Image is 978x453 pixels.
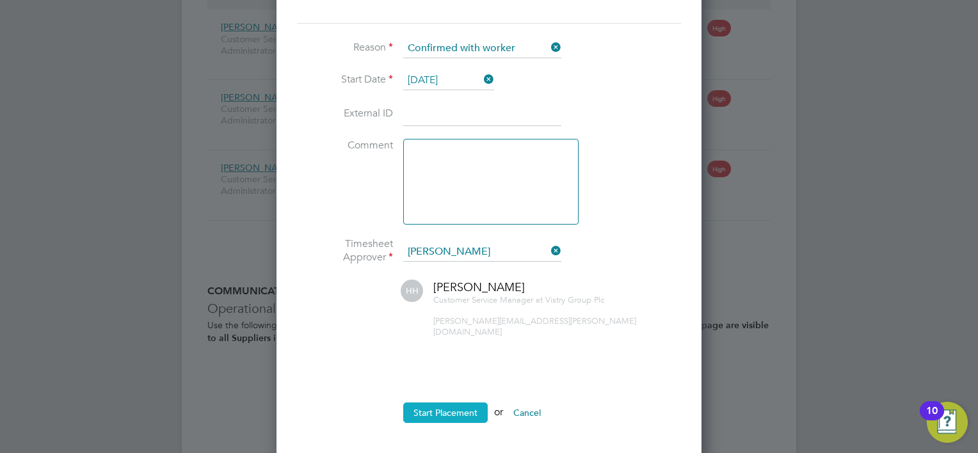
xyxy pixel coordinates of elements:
[433,280,525,294] span: [PERSON_NAME]
[433,315,636,337] span: [PERSON_NAME][EMAIL_ADDRESS][PERSON_NAME][DOMAIN_NAME]
[403,242,561,262] input: Search for...
[297,402,681,436] li: or
[545,294,604,305] span: Vistry Group Plc
[403,39,561,58] input: Select one
[297,139,393,152] label: Comment
[403,71,494,90] input: Select one
[297,107,393,120] label: External ID
[927,402,968,443] button: Open Resource Center, 10 new notifications
[297,237,393,264] label: Timesheet Approver
[433,294,543,305] span: Customer Service Manager at
[926,411,938,427] div: 10
[401,280,423,302] span: HH
[297,41,393,54] label: Reason
[503,402,551,423] button: Cancel
[297,73,393,86] label: Start Date
[403,402,488,423] button: Start Placement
